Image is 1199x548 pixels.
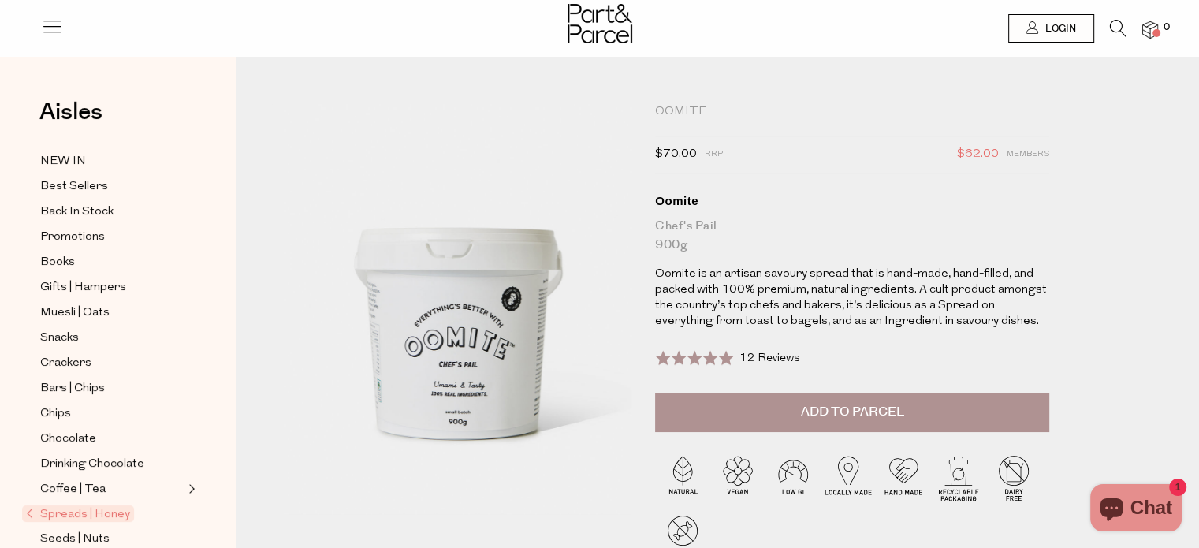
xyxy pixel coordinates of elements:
span: 12 Reviews [739,352,800,364]
a: Drinking Chocolate [40,454,184,474]
img: Part&Parcel [568,4,632,43]
span: Coffee | Tea [40,480,106,499]
span: Best Sellers [40,177,108,196]
a: Chocolate [40,429,184,449]
span: Gifts | Hampers [40,278,126,297]
a: Login [1008,14,1094,43]
img: P_P-ICONS-Live_Bec_V11_Vegan.svg [710,450,765,505]
img: P_P-ICONS-Live_Bec_V11_Handmade.svg [876,450,931,505]
span: RRP [705,144,723,165]
a: Crackers [40,353,184,373]
inbox-online-store-chat: Shopify online store chat [1085,484,1186,535]
button: Add to Parcel [655,393,1049,432]
span: Drinking Chocolate [40,455,144,474]
span: Books [40,253,75,272]
a: Bars | Chips [40,378,184,398]
img: P_P-ICONS-Live_Bec_V11_Locally_Made_2.svg [821,450,876,505]
img: P_P-ICONS-Live_Bec_V11_Recyclable_Packaging.svg [931,450,986,505]
span: NEW IN [40,152,86,171]
span: $70.00 [655,144,697,165]
a: Muesli | Oats [40,303,184,322]
a: Books [40,252,184,272]
span: Members [1007,144,1049,165]
a: Aisles [39,100,102,140]
img: P_P-ICONS-Live_Bec_V11_Low_Gi.svg [765,450,821,505]
a: Best Sellers [40,177,184,196]
a: Promotions [40,227,184,247]
div: Chef's Pail 900g [655,217,1049,255]
span: Crackers [40,354,91,373]
span: Muesli | Oats [40,304,110,322]
span: Snacks [40,329,79,348]
img: P_P-ICONS-Live_Bec_V11_Dairy_Free.svg [986,450,1041,505]
a: 0 [1142,21,1158,38]
span: Bars | Chips [40,379,105,398]
span: $62.00 [957,144,999,165]
p: Oomite is an artisan savoury spread that is hand-made, hand-filled, and packed with 100% premium,... [655,267,1049,330]
span: Chocolate [40,430,96,449]
div: Oomite [655,193,1049,209]
span: Promotions [40,228,105,247]
span: Aisles [39,95,102,129]
span: Back In Stock [40,203,114,222]
a: Coffee | Tea [40,479,184,499]
a: NEW IN [40,151,184,171]
span: 0 [1160,21,1174,35]
a: Back In Stock [40,202,184,222]
span: Chips [40,404,71,423]
a: Chips [40,404,184,423]
span: Login [1041,22,1076,35]
div: Oomite [655,104,1049,120]
a: Snacks [40,328,184,348]
span: Spreads | Honey [22,505,134,522]
a: Gifts | Hampers [40,278,184,297]
a: Spreads | Honey [26,505,184,524]
span: Add to Parcel [801,403,904,421]
img: P_P-ICONS-Live_Bec_V11_Natural.svg [655,450,710,505]
img: Oomite [284,104,631,514]
button: Expand/Collapse Coffee | Tea [184,479,195,498]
